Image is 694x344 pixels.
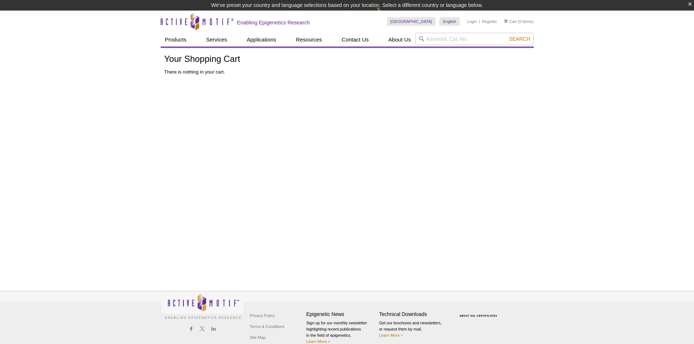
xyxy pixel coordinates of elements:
[507,36,532,42] button: Search
[504,17,534,26] li: (0 items)
[164,69,530,75] p: There is nothing in your cart.
[242,33,281,47] a: Applications
[337,33,373,47] a: Contact Us
[164,54,530,65] h1: Your Shopping Cart
[248,321,286,332] a: Terms & Conditions
[504,19,517,24] a: Cart
[415,33,534,45] input: Keyword, Cat. No.
[452,304,507,320] table: Click to Verify - This site chose Symantec SSL for secure e-commerce and confidential communicati...
[237,19,310,26] h2: Enabling Epigenetics Research
[248,332,267,343] a: Site Map
[459,315,497,317] a: ABOUT SSL CERTIFICATES
[504,19,507,23] img: Your Cart
[379,311,448,317] h4: Technical Downloads
[439,17,460,26] a: English
[387,17,436,26] a: [GEOGRAPHIC_DATA]
[509,36,530,42] span: Search
[291,33,326,47] a: Resources
[482,19,497,24] a: Register
[384,33,415,47] a: About Us
[479,17,480,26] li: |
[376,5,396,23] img: Change Here
[379,333,403,337] a: Learn More >
[306,339,330,344] a: Learn More >
[161,291,244,321] img: Active Motif,
[202,33,232,47] a: Services
[467,19,477,24] a: Login
[161,33,191,47] a: Products
[248,310,277,321] a: Privacy Policy
[306,311,376,317] h4: Epigenetic News
[379,320,448,339] p: Get our brochures and newsletters, or request them by mail.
